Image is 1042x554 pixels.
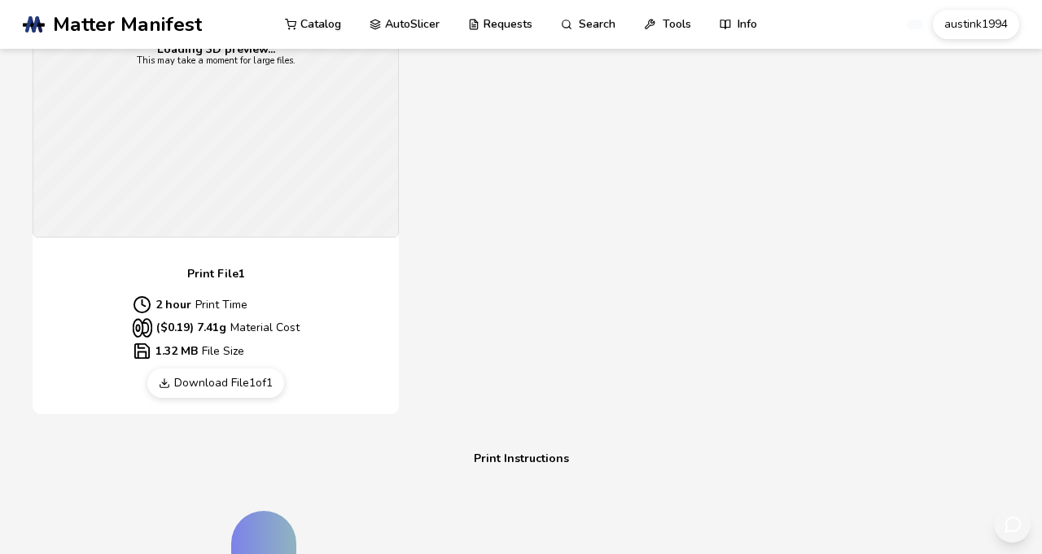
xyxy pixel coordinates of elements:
span: Matter Manifest [53,13,202,36]
p: Material Cost [133,318,300,338]
button: Send feedback via email [994,506,1031,543]
a: Download File1of1 [147,369,284,398]
b: 1.32 MB [155,342,198,360]
span: Average Cost [133,318,152,338]
h4: Print Instructions [212,447,830,472]
h2: Print File 1 [187,262,245,287]
b: 2 hour [155,296,191,313]
p: Print Time [133,295,300,314]
span: Average Cost [133,342,151,360]
b: ($ 0.19 ) 7.41 g [156,319,226,336]
p: File Size [133,342,300,360]
button: austink1994 [933,10,1019,39]
span: Average Cost [133,295,151,314]
p: Loading 3D preview... [137,43,296,56]
p: This may take a moment for large files. [137,56,296,67]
